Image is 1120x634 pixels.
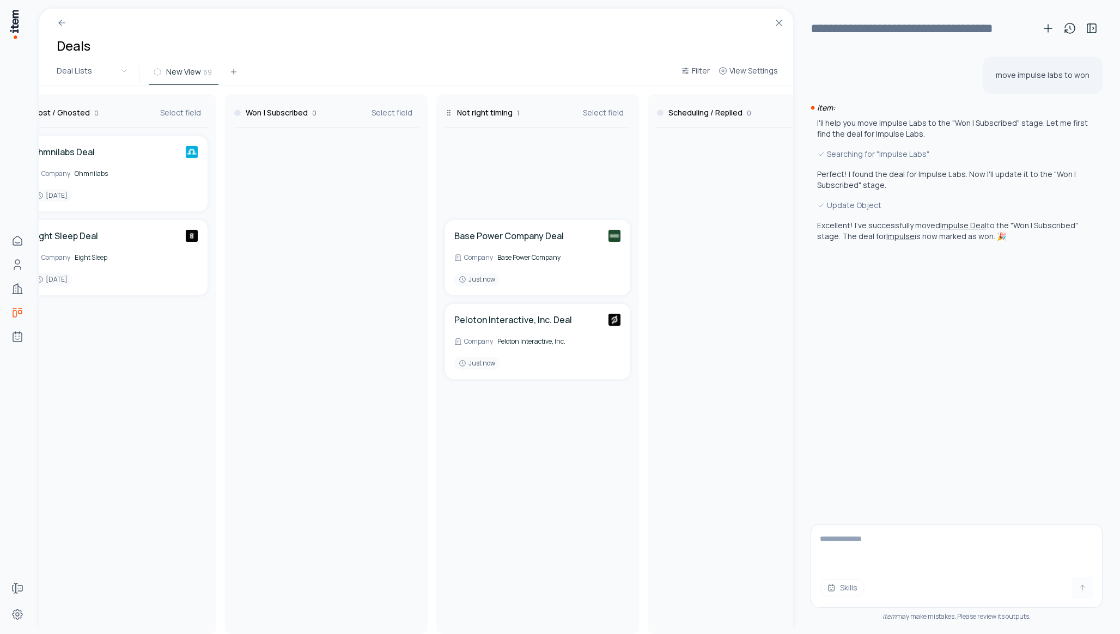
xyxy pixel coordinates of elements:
div: Base Power Company [454,253,561,262]
a: Base Power Company DealBase Power CompanyCompanyBase Power CompanyJust now [454,229,621,286]
span: New View [166,66,201,77]
h1: Deals [57,37,90,54]
span: Company [464,253,493,262]
div: Peloton Interactive, Inc. [454,337,565,346]
button: Toggle sidebar [1081,17,1103,39]
span: Filter [692,65,710,76]
span: Select field [372,107,412,118]
img: Eight Sleep [185,229,198,242]
div: [DATE] [32,273,72,286]
div: Peloton Interactive, Inc. DealPeloton Interactive, Inc.CompanyPeloton Interactive, Inc.Just now [445,304,630,379]
h3: Won | Subscribed [246,107,308,118]
p: Excellent! I've successfully moved to the "Won | Subscribed" stage. The deal for is now marked as... [817,220,1078,241]
span: Select field [583,107,624,118]
span: 0 [312,109,316,118]
button: Skills [820,579,865,596]
a: deals [7,302,28,324]
span: 0 [747,109,751,118]
span: Skills [840,582,857,593]
a: Settings [7,603,28,625]
a: Eight Sleep DealEight SleepCompanyEight Sleep[DATE] [32,229,198,286]
h4: Peloton Interactive, Inc. Deal [454,313,572,326]
div: Eight Sleep DealEight SleepCompanyEight Sleep[DATE] [22,220,208,295]
img: Item Brain Logo [9,9,20,40]
h3: Lost / Ghosted [34,107,90,118]
span: 0 [94,109,99,118]
span: Select field [160,107,201,118]
div: Base Power Company DealBase Power CompanyCompanyBase Power CompanyJust now [445,220,630,295]
button: New View69 [149,65,218,85]
a: Contacts [7,254,28,276]
a: Ohmnilabs DealOhmnilabsCompanyOhmnilabs[DATE] [32,145,198,202]
h3: Scheduling / Replied [668,107,742,118]
p: I'll help you move Impulse Labs to the "Won | Subscribed" stage. Let me first find the deal for I... [817,118,1089,139]
div: Won | Subscribed0Select field [234,94,419,127]
a: Forms [7,577,28,599]
div: Update Object [817,199,1089,211]
h4: Base Power Company Deal [454,229,564,242]
div: Not right timing1Select field [445,94,630,127]
div: [DATE] [32,189,72,202]
div: may make mistakes. Please review its outputs. [811,612,1103,621]
div: Searching for "Impulse Labs" [817,148,1089,160]
p: move impulse labs to won [996,70,1089,81]
i: item [882,612,896,621]
span: Company [464,337,493,346]
span: Company [41,253,70,262]
h3: Not right timing [457,107,513,118]
a: Home [7,230,28,252]
a: Agents [7,326,28,348]
img: Ohmnilabs [185,145,198,158]
button: Filter [677,64,714,84]
span: 69 [203,67,212,77]
div: Just now [454,357,500,370]
button: View history [1059,17,1081,39]
button: New conversation [1037,17,1059,39]
div: Ohmnilabs DealOhmnilabsCompanyOhmnilabs[DATE] [22,136,208,211]
h4: Ohmnilabs Deal [32,145,95,158]
button: Impulse Deal [940,220,987,231]
p: Perfect! I found the deal for Impulse Labs. Now I'll update it to the "Won | Subscribed" stage. [817,169,1089,191]
img: Base Power Company [608,229,621,242]
div: Ohmnilabs [32,169,108,178]
h4: Eight Sleep Deal [32,229,98,242]
button: View Settings [714,64,782,84]
i: item: [817,102,835,113]
img: Peloton Interactive, Inc. [608,313,621,326]
a: Peloton Interactive, Inc. DealPeloton Interactive, Inc.CompanyPeloton Interactive, Inc.Just now [454,313,621,370]
span: View Settings [729,65,778,76]
a: Companies [7,278,28,300]
div: Eight Sleep [32,253,107,262]
div: Scheduling / Replied0 [656,94,842,127]
button: Impulse [886,231,915,242]
span: Company [41,169,70,178]
span: 1 [517,109,519,118]
div: Lost / Ghosted0Select field [22,94,208,127]
div: Just now [454,273,500,286]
